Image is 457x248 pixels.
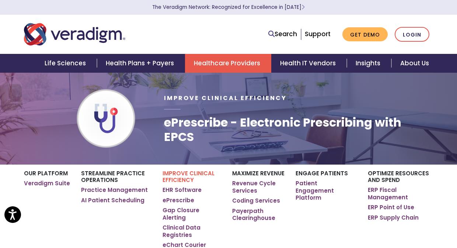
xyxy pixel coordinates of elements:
[268,29,297,39] a: Search
[296,180,357,201] a: Patient Engagement Platform
[163,197,194,204] a: ePrescribe
[395,27,429,42] a: Login
[164,94,287,102] span: Improve Clinical Efficiency
[368,186,433,201] a: ERP Fiscal Management
[232,207,285,222] a: Payerpath Clearinghouse
[163,207,221,221] a: Gap Closure Alerting
[271,54,347,73] a: Health IT Vendors
[232,197,280,204] a: Coding Services
[36,54,97,73] a: Life Sciences
[163,186,202,194] a: EHR Software
[81,186,148,194] a: Practice Management
[368,214,419,221] a: ERP Supply Chain
[301,4,305,11] span: Learn More
[24,22,125,46] img: Veradigm logo
[368,204,414,211] a: ERP Point of Use
[152,4,305,11] a: The Veradigm Network: Recognized for Excellence in [DATE]Learn More
[342,27,388,42] a: Get Demo
[347,54,391,73] a: Insights
[391,54,438,73] a: About Us
[24,180,70,187] a: Veradigm Suite
[97,54,185,73] a: Health Plans + Payers
[232,180,285,194] a: Revenue Cycle Services
[163,224,221,238] a: Clinical Data Registries
[305,30,331,38] a: Support
[81,197,144,204] a: AI Patient Scheduling
[185,54,271,73] a: Healthcare Providers
[164,116,433,144] h1: ePrescribe - Electronic Prescribing with EPCS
